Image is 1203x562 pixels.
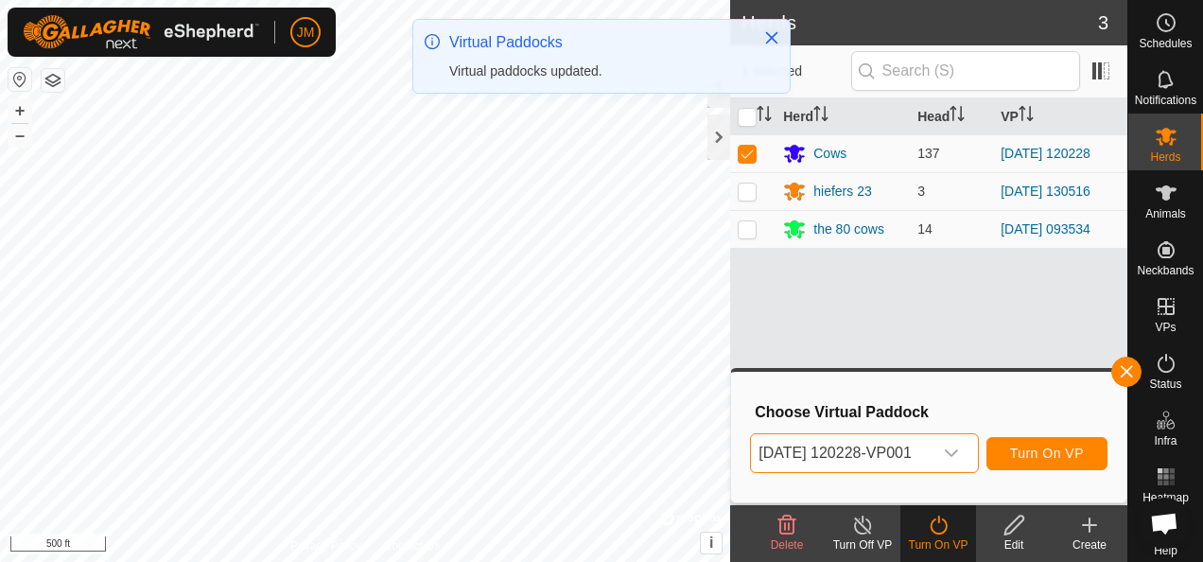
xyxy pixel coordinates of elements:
button: Close [758,25,785,51]
span: 3 [917,184,925,199]
span: 2025-07-19 120228-VP001 [751,434,932,472]
span: VPs [1155,322,1176,333]
span: Delete [771,538,804,552]
div: Open chat [1139,498,1190,549]
button: i [701,533,722,553]
span: 3 [1098,9,1108,37]
h3: Choose Virtual Paddock [755,403,1107,421]
p-sorticon: Activate to sort [757,109,772,124]
span: Infra [1154,435,1177,447]
span: Notifications [1135,95,1196,106]
th: VP [993,98,1127,135]
input: Search (S) [851,51,1080,91]
span: Status [1149,378,1181,390]
div: Cows [813,144,846,164]
button: Turn On VP [986,437,1107,470]
a: [DATE] 120228 [1001,146,1090,161]
div: Virtual paddocks updated. [449,61,744,81]
button: + [9,99,31,122]
span: 14 [917,221,933,237]
div: the 80 cows [813,220,884,239]
p-sorticon: Activate to sort [950,109,965,124]
div: Turn On VP [900,536,976,553]
span: Turn On VP [1010,446,1084,461]
span: Herds [1150,151,1180,163]
div: Create [1052,536,1127,553]
span: Schedules [1139,38,1192,49]
button: Map Layers [42,69,64,92]
a: Contact Us [384,537,440,554]
a: Privacy Policy [290,537,361,554]
th: Head [910,98,993,135]
th: Herd [776,98,910,135]
div: Turn Off VP [825,536,900,553]
img: Gallagher Logo [23,15,259,49]
span: Neckbands [1137,265,1194,276]
p-sorticon: Activate to sort [813,109,828,124]
div: Edit [976,536,1052,553]
h2: Herds [741,11,1098,34]
span: i [709,535,713,551]
span: Help [1154,545,1177,556]
span: Animals [1145,208,1186,220]
div: dropdown trigger [933,434,970,472]
div: hiefers 23 [813,182,871,202]
span: 137 [917,146,939,161]
p-sorticon: Activate to sort [1019,109,1034,124]
button: Reset Map [9,68,31,91]
div: Virtual Paddocks [449,31,744,54]
span: JM [297,23,315,43]
button: – [9,124,31,147]
span: 1 selected [741,61,850,81]
span: Heatmap [1142,492,1189,503]
a: [DATE] 093534 [1001,221,1090,237]
a: [DATE] 130516 [1001,184,1090,199]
